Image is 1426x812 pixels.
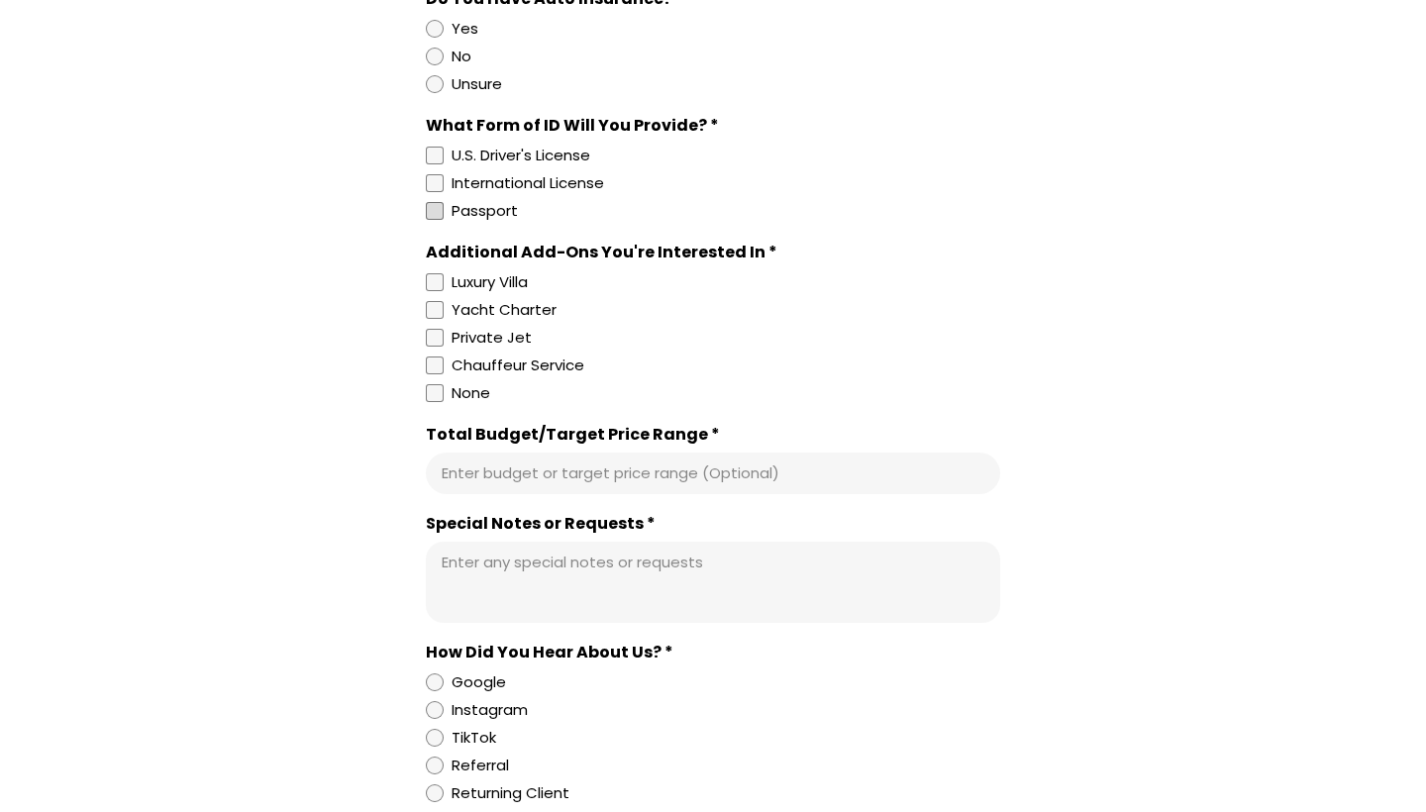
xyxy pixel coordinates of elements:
[452,17,478,41] div: Yes
[452,354,584,377] div: Chauffeur Service
[442,463,984,483] input: Total Budget/Target Price Range *
[426,243,1000,262] div: Additional Add-Ons You're Interested In *
[452,670,506,694] div: Google
[452,45,471,68] div: No
[452,144,590,167] div: U.S. Driver's License
[426,425,1000,445] label: Total Budget/Target Price Range *
[452,298,557,322] div: Yacht Charter
[452,199,518,223] div: Passport
[426,116,1000,136] div: What Form of ID Will You Provide? *
[452,326,532,350] div: Private Jet
[452,381,490,405] div: None
[452,781,569,805] div: Returning Client
[452,270,528,294] div: Luxury Villa
[426,514,1000,534] label: Special Notes or Requests *
[426,643,1000,662] div: How Did You Hear About Us? *
[452,726,496,750] div: TikTok
[452,754,509,777] div: Referral
[452,171,604,195] div: International License
[452,698,528,722] div: Instagram
[452,72,502,96] div: Unsure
